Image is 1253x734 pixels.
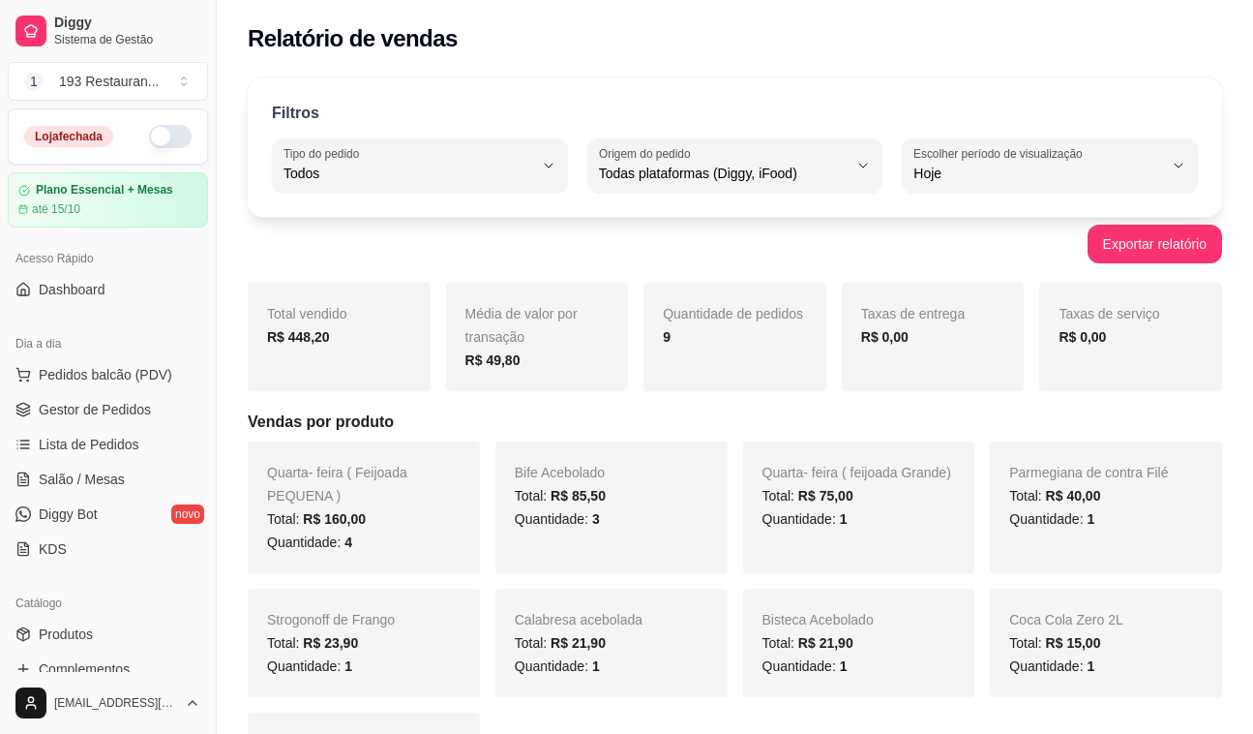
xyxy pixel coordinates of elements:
[840,511,848,527] span: 1
[54,32,200,47] span: Sistema de Gestão
[8,172,208,228] a: Plano Essencial + Mesasaté 15/10
[1009,658,1094,674] span: Quantidade:
[1009,488,1100,504] span: Total:
[592,658,600,674] span: 1
[267,635,358,651] span: Total:
[902,138,1198,193] button: Escolher período de visualizaçãoHoje
[8,62,208,101] button: Select a team
[8,243,208,274] div: Acesso Rápido
[515,658,600,674] span: Quantidade:
[283,164,533,183] span: Todos
[8,680,208,726] button: [EMAIL_ADDRESS][DOMAIN_NAME]
[1087,511,1094,527] span: 1
[587,138,883,193] button: Origem do pedidoTodas plataformas (Diggy, iFood)
[39,659,130,679] span: Complementos
[663,329,671,345] strong: 9
[248,23,458,54] h2: Relatório de vendas
[267,329,330,345] strong: R$ 448,20
[267,511,366,527] span: Total:
[8,534,208,565] a: KDS
[8,654,208,685] a: Complementos
[798,488,853,504] span: R$ 75,00
[1059,329,1106,345] strong: R$ 0,00
[39,539,67,559] span: KDS
[39,435,139,454] span: Lista de Pedidos
[1009,465,1168,480] span: Parmegiana de contra Filé
[1009,511,1094,527] span: Quantidade:
[24,126,113,147] div: Loja fechada
[267,465,407,504] span: Quarta- feira ( Feijoada PEQUENA )
[1009,612,1123,627] span: Coca Cola Zero 2L
[24,72,44,91] span: 1
[39,365,172,384] span: Pedidos balcão (PDV)
[39,470,125,489] span: Salão / Mesas
[8,8,208,54] a: DiggySistema de Gestão
[1046,635,1101,651] span: R$ 15,00
[283,145,366,162] label: Tipo do pedido
[762,465,951,480] span: Quarta- feira ( feijoada Grande)
[8,394,208,425] a: Gestor de Pedidos
[8,429,208,460] a: Lista de Pedidos
[599,164,849,183] span: Todas plataformas (Diggy, iFood)
[861,329,909,345] strong: R$ 0,00
[344,658,352,674] span: 1
[267,535,352,550] span: Quantidade:
[39,505,98,524] span: Diggy Bot
[515,488,606,504] span: Total:
[913,145,1089,162] label: Escolher período de visualização
[1088,225,1222,263] button: Exportar relatório
[762,635,853,651] span: Total:
[663,306,803,321] span: Quantidade de pedidos
[762,488,853,504] span: Total:
[149,125,192,148] button: Alterar Status
[1009,635,1100,651] span: Total:
[465,306,578,345] span: Média de valor por transação
[762,658,848,674] span: Quantidade:
[59,72,160,91] div: 193 Restauran ...
[267,612,395,627] span: Strogonoff de Frango
[54,15,200,32] span: Diggy
[515,511,600,527] span: Quantidade:
[762,612,874,627] span: Bisteca Acebolado
[344,535,352,550] span: 4
[8,464,208,495] a: Salão / Mesas
[592,511,600,527] span: 3
[8,588,208,619] div: Catálogo
[465,352,521,368] strong: R$ 49,80
[272,102,319,125] p: Filtros
[1087,658,1094,674] span: 1
[39,400,151,419] span: Gestor de Pedidos
[32,201,80,217] article: até 15/10
[1046,488,1101,504] span: R$ 40,00
[54,695,177,711] span: [EMAIL_ADDRESS][DOMAIN_NAME]
[303,511,366,527] span: R$ 160,00
[840,658,848,674] span: 1
[515,635,606,651] span: Total:
[303,635,358,651] span: R$ 23,90
[267,658,352,674] span: Quantidade:
[8,359,208,390] button: Pedidos balcão (PDV)
[1059,306,1159,321] span: Taxas de serviço
[515,465,605,480] span: Bife Acebolado
[39,625,93,644] span: Produtos
[599,145,697,162] label: Origem do pedido
[8,328,208,359] div: Dia a dia
[798,635,853,651] span: R$ 21,90
[36,183,173,198] article: Plano Essencial + Mesas
[551,635,606,651] span: R$ 21,90
[913,164,1163,183] span: Hoje
[8,499,208,530] a: Diggy Botnovo
[248,411,1222,434] h5: Vendas por produto
[762,511,848,527] span: Quantidade:
[39,280,105,299] span: Dashboard
[272,138,568,193] button: Tipo do pedidoTodos
[861,306,965,321] span: Taxas de entrega
[267,306,347,321] span: Total vendido
[515,612,642,627] span: Calabresa acebolada
[8,619,208,650] a: Produtos
[551,488,606,504] span: R$ 85,50
[8,274,208,305] a: Dashboard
